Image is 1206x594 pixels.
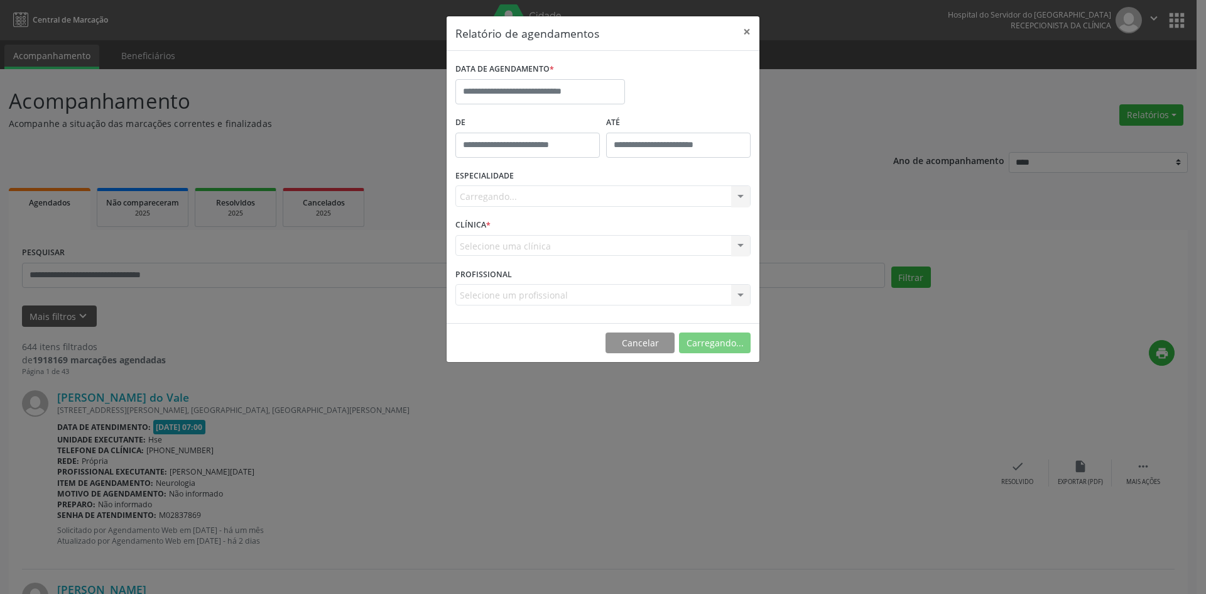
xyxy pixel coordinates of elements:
button: Close [734,16,759,47]
h5: Relatório de agendamentos [455,25,599,41]
label: ATÉ [606,113,751,133]
button: Cancelar [606,333,675,354]
button: Carregando... [679,333,751,354]
label: ESPECIALIDADE [455,167,514,186]
label: DATA DE AGENDAMENTO [455,60,554,79]
label: PROFISSIONAL [455,265,512,284]
label: De [455,113,600,133]
label: CLÍNICA [455,216,491,235]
